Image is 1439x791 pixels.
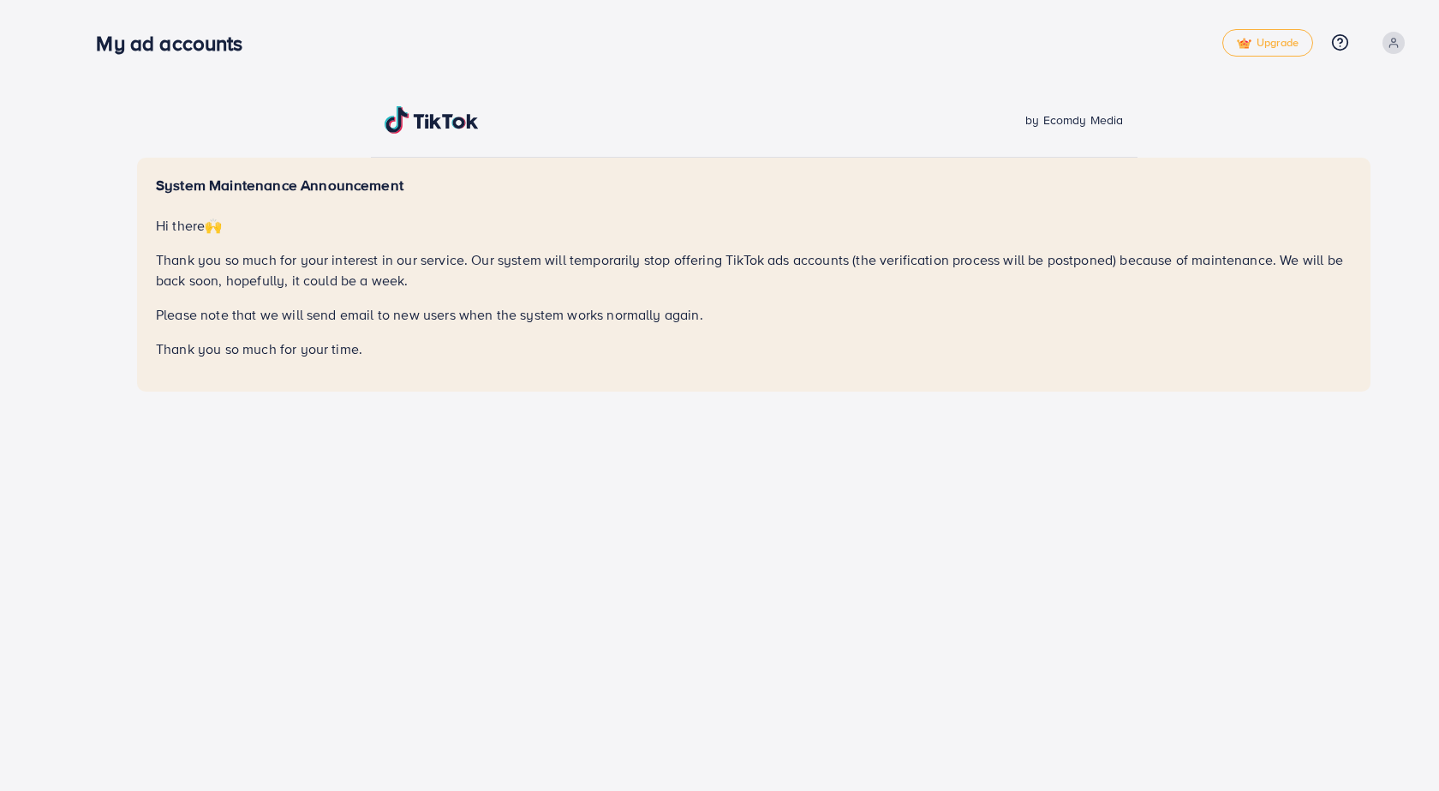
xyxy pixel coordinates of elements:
p: Please note that we will send email to new users when the system works normally again. [156,304,1352,325]
p: Hi there [156,215,1352,236]
span: Upgrade [1237,37,1299,50]
img: TikTok [385,106,479,134]
a: tickUpgrade [1222,29,1313,57]
span: by Ecomdy Media [1025,111,1123,129]
p: Thank you so much for your interest in our service. Our system will temporarily stop offering Tik... [156,249,1352,291]
h5: System Maintenance Announcement [156,177,1352,195]
h3: My ad accounts [96,31,256,56]
span: 🙌 [205,216,222,235]
p: Thank you so much for your time. [156,339,1352,359]
img: tick [1237,38,1251,50]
